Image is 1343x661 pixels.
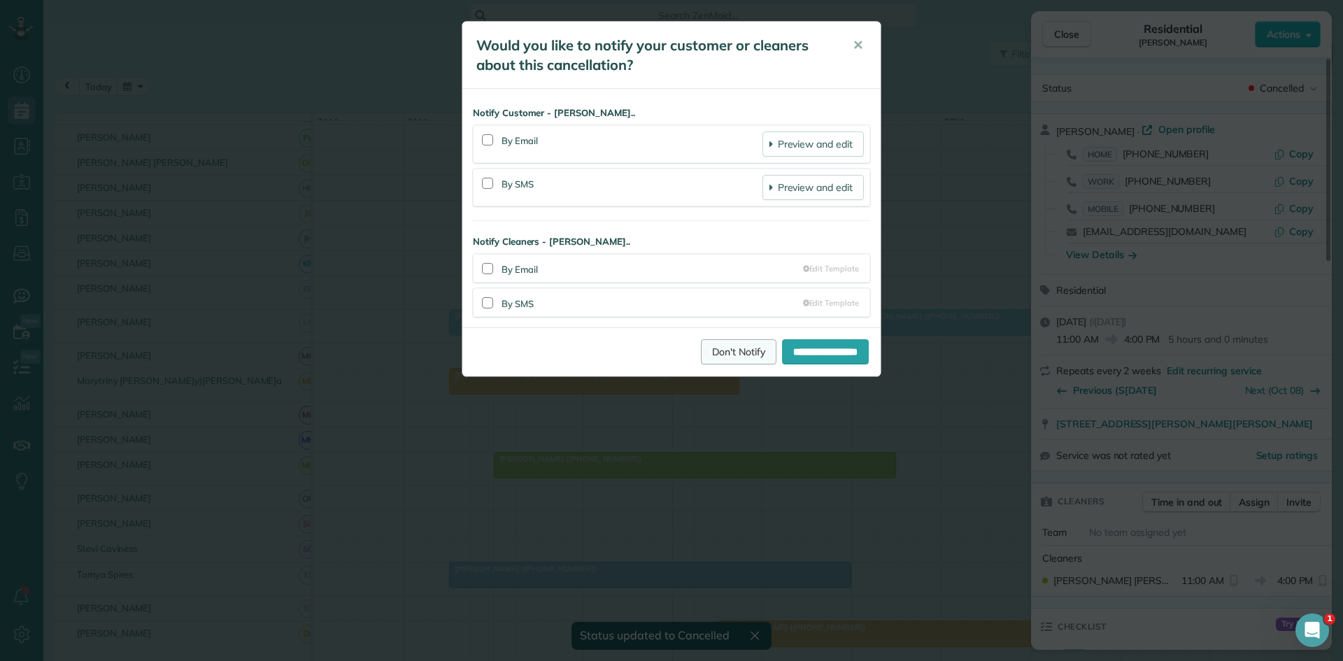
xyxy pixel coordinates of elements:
[473,235,870,248] strong: Notify Cleaners - [PERSON_NAME]..
[502,132,762,157] div: By Email
[803,263,859,274] a: Edit Template
[502,175,762,200] div: By SMS
[803,297,859,308] a: Edit Template
[476,36,833,75] h5: Would you like to notify your customer or cleaners about this cancellation?
[1324,613,1335,625] span: 1
[473,106,870,120] strong: Notify Customer - [PERSON_NAME]..
[853,37,863,53] span: ✕
[1295,613,1329,647] iframe: Intercom live chat
[701,339,776,364] a: Don't Notify
[762,175,864,200] a: Preview and edit
[502,294,803,311] div: By SMS
[502,260,803,276] div: By Email
[762,132,864,157] a: Preview and edit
